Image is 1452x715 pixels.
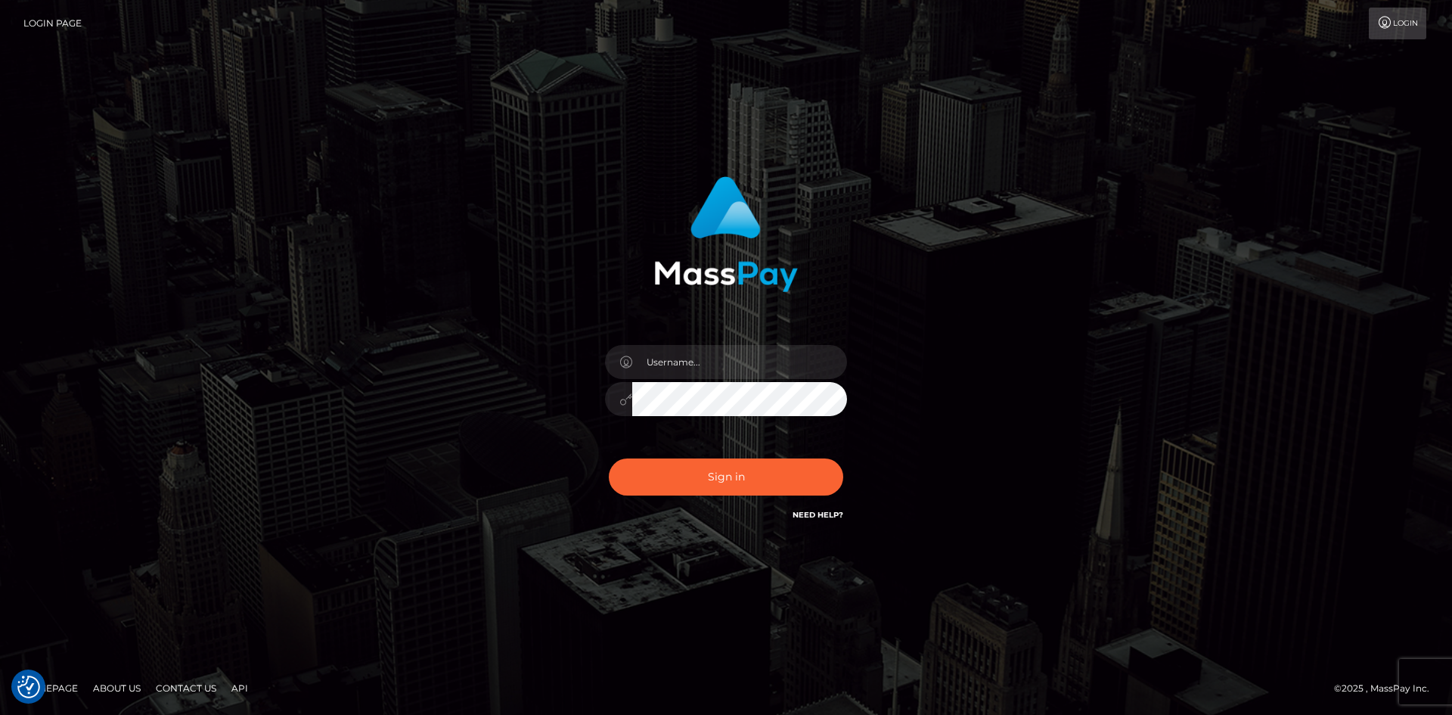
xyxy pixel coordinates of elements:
[609,459,843,496] button: Sign in
[87,676,147,700] a: About Us
[17,676,40,698] button: Consent Preferences
[17,676,40,698] img: Revisit consent button
[225,676,254,700] a: API
[793,510,843,520] a: Need Help?
[17,676,84,700] a: Homepage
[654,176,798,292] img: MassPay Login
[1334,680,1441,697] div: © 2025 , MassPay Inc.
[632,345,847,379] input: Username...
[150,676,222,700] a: Contact Us
[1369,8,1426,39] a: Login
[23,8,82,39] a: Login Page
